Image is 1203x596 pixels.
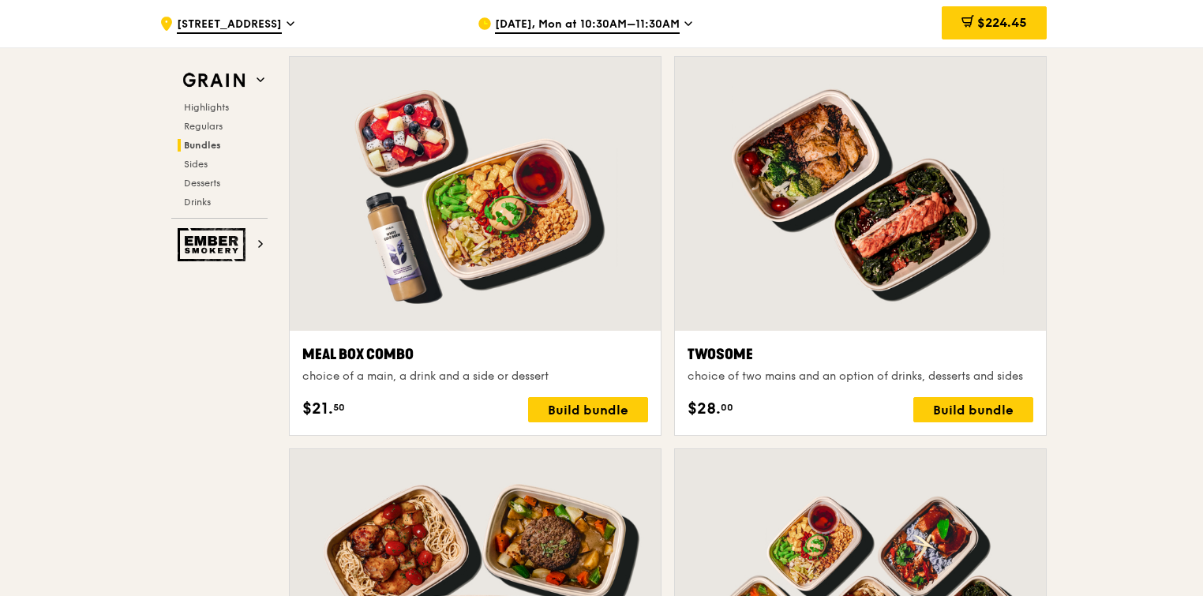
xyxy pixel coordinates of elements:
img: Grain web logo [178,66,250,95]
span: 00 [721,401,733,414]
span: Sides [184,159,208,170]
div: Build bundle [528,397,648,422]
span: 50 [333,401,345,414]
div: Twosome [688,343,1033,365]
span: Regulars [184,121,223,132]
span: $224.45 [977,15,1027,30]
span: $28. [688,397,721,421]
div: choice of a main, a drink and a side or dessert [302,369,648,384]
div: Build bundle [913,397,1033,422]
div: Meal Box Combo [302,343,648,365]
span: Highlights [184,102,229,113]
span: $21. [302,397,333,421]
span: Desserts [184,178,220,189]
span: Drinks [184,197,211,208]
span: Bundles [184,140,221,151]
span: [DATE], Mon at 10:30AM–11:30AM [495,17,680,34]
img: Ember Smokery web logo [178,228,250,261]
div: choice of two mains and an option of drinks, desserts and sides [688,369,1033,384]
span: [STREET_ADDRESS] [177,17,282,34]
